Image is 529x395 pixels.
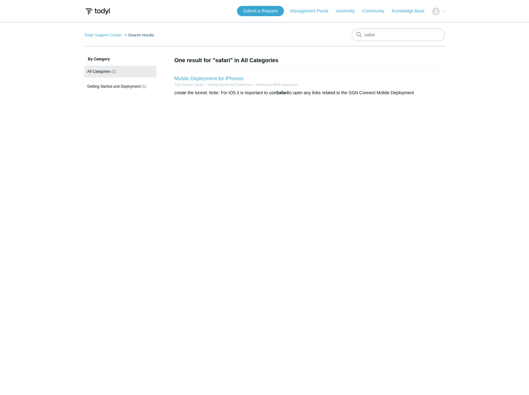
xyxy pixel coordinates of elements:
[352,29,445,41] input: Search
[203,82,252,87] li: Getting Started and Deployment
[84,6,111,17] img: Todyl Support Center Help Center home page
[112,69,116,74] span: (1)
[174,90,445,96] div: create the tunnel. Note: For iOS it is important to use to open any links related to the SGN Conn...
[87,69,111,74] span: All Categories
[276,90,288,95] em: Safari
[84,33,122,37] a: Todyl Support Center
[84,81,156,92] a: Getting Started and Deployment (1)
[208,83,252,86] a: Getting Started and Deployment
[257,83,298,86] a: Mobile and MDM Deployment
[174,56,445,65] h1: One result for "safari" in All Categories
[392,8,431,14] a: Knowledge Base
[123,33,154,37] li: Search results
[290,8,334,14] a: Management Portal
[84,33,123,37] li: Todyl Support Center
[174,83,204,86] a: Todyl Support Center
[362,8,391,14] a: Community
[84,56,156,62] h3: By Category
[174,76,244,81] a: Mobile Deployment for iPhones
[87,84,141,89] span: Getting Started and Deployment
[252,82,298,87] li: Mobile and MDM Deployment
[174,82,204,87] li: Todyl Support Center
[336,8,361,14] a: University
[142,84,146,89] span: (1)
[237,6,284,16] a: Submit a Request
[84,66,156,77] a: All Categories (1)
